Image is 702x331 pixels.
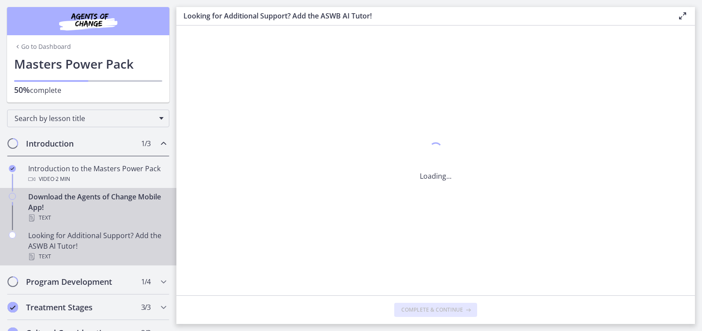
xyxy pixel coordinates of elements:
[141,276,150,287] span: 1 / 4
[14,85,162,96] p: complete
[26,276,134,287] h2: Program Development
[15,114,155,123] span: Search by lesson title
[420,140,452,160] div: 1
[28,230,166,262] div: Looking for Additional Support? Add the ASWB AI Tutor!
[28,174,166,184] div: Video
[14,85,30,95] span: 50%
[7,302,18,313] i: Completed
[28,191,166,223] div: Download the Agents of Change Mobile App!
[394,303,477,317] button: Complete & continue
[28,251,166,262] div: Text
[14,55,162,73] h1: Masters Power Pack
[26,138,134,149] h2: Introduction
[183,11,663,21] h3: Looking for Additional Support? Add the ASWB AI Tutor!
[14,42,71,51] a: Go to Dashboard
[141,138,150,149] span: 1 / 3
[141,302,150,313] span: 3 / 3
[28,163,166,184] div: Introduction to the Masters Power Pack
[9,165,16,172] i: Completed
[35,11,141,32] img: Agents of Change Social Work Test Prep
[28,213,166,223] div: Text
[54,174,70,184] span: · 2 min
[26,302,134,313] h2: Treatment Stages
[7,110,169,127] div: Search by lesson title
[420,171,452,181] p: Loading...
[401,306,463,313] span: Complete & continue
